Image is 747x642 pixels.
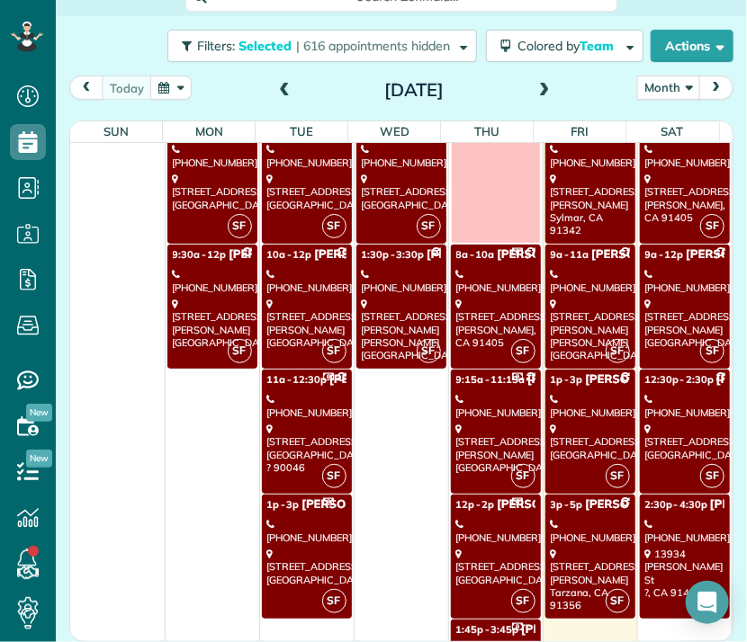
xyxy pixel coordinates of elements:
[267,298,346,349] div: [STREET_ADDRESS][PERSON_NAME] [GEOGRAPHIC_DATA]
[197,38,235,54] span: Filters:
[238,38,292,54] span: Selected
[700,214,724,238] span: SF
[26,450,52,468] span: New
[580,38,616,54] span: Team
[551,298,630,361] div: [STREET_ADDRESS][PERSON_NAME] [PERSON_NAME][GEOGRAPHIC_DATA]
[585,372,683,387] span: [PERSON_NAME]
[645,548,725,599] div: 13934 [PERSON_NAME] St ?, CA 91423
[267,498,300,511] span: 1p - 3p
[229,247,440,262] span: [PERSON_NAME] & [PERSON_NAME]
[645,498,708,511] span: 2:30p - 4:30p
[474,124,499,138] span: Thu
[645,393,725,419] div: [PHONE_NUMBER]
[645,298,725,349] div: [STREET_ADDRESS] [PERSON_NAME][GEOGRAPHIC_DATA]
[551,143,630,169] div: [PHONE_NUMBER]
[645,248,684,261] span: 9a - 12p
[551,268,630,294] div: [PHONE_NUMBER]
[267,518,346,544] div: [PHONE_NUMBER]
[486,30,643,62] button: Colored byTeam
[645,268,725,294] div: [PHONE_NUMBER]
[228,339,252,363] span: SF
[173,143,252,169] div: [PHONE_NUMBER]
[296,38,450,54] span: | 616 appointments hidden
[651,30,733,62] button: Actions
[173,268,252,294] div: [PHONE_NUMBER]
[362,298,441,361] div: [STREET_ADDRESS][PERSON_NAME] [PERSON_NAME][GEOGRAPHIC_DATA]
[456,498,495,511] span: 12p - 2p
[551,498,583,511] span: 3p - 5p
[645,143,725,169] div: [PHONE_NUMBER]
[195,124,223,138] span: Mon
[427,247,525,262] span: [PERSON_NAME]
[456,373,525,386] span: 9:15a - 11:15a
[699,76,733,100] button: next
[26,404,52,422] span: New
[521,622,619,637] span: [PERSON_NAME]
[173,173,252,211] div: [STREET_ADDRESS] [GEOGRAPHIC_DATA]
[267,248,312,261] span: 10a - 12p
[637,76,701,100] button: Month
[417,214,441,238] span: SF
[267,423,346,474] div: [STREET_ADDRESS] [GEOGRAPHIC_DATA], ? 90046
[645,373,714,386] span: 12:30p - 2:30p
[362,248,425,261] span: 1:30p - 3:30p
[167,30,477,62] button: Filters: Selected | 616 appointments hidden
[645,518,725,544] div: [PHONE_NUMBER]
[322,464,346,488] span: SF
[267,373,328,386] span: 11a - 12:30p
[456,623,519,636] span: 1:45p - 3:45p
[173,298,252,349] div: [STREET_ADDRESS][PERSON_NAME] [GEOGRAPHIC_DATA]
[456,423,535,474] div: [STREET_ADDRESS] [PERSON_NAME][GEOGRAPHIC_DATA]
[102,76,152,100] button: today
[551,248,589,261] span: 9a - 11a
[267,393,346,419] div: [PHONE_NUMBER]
[585,497,683,512] span: [PERSON_NAME]
[322,339,346,363] span: SF
[362,268,441,294] div: [PHONE_NUMBER]
[551,423,630,461] div: [STREET_ADDRESS] [GEOGRAPHIC_DATA]
[591,247,689,262] span: [PERSON_NAME]
[267,143,346,169] div: [PHONE_NUMBER]
[606,339,630,363] span: SF
[551,173,630,236] div: [STREET_ADDRESS][PERSON_NAME] Sylmar, CA 91342
[417,339,441,363] span: SF
[527,372,739,387] span: [PERSON_NAME] & [PERSON_NAME]
[322,214,346,238] span: SF
[511,464,535,488] span: SF
[314,247,412,262] span: [PERSON_NAME]
[301,80,526,100] h2: [DATE]
[700,464,724,488] span: SF
[551,548,630,611] div: [STREET_ADDRESS][PERSON_NAME] Tarzana, CA 91356
[645,173,725,224] div: [STREET_ADDRESS] [PERSON_NAME], CA 91405
[380,124,409,138] span: Wed
[329,372,427,387] span: [PERSON_NAME]
[69,76,103,100] button: prev
[267,548,346,586] div: [STREET_ADDRESS] [GEOGRAPHIC_DATA]
[456,248,495,261] span: 8a - 10a
[301,497,400,512] span: [PERSON_NAME]
[497,497,595,512] span: [PERSON_NAME]
[686,581,729,624] div: Open Intercom Messenger
[456,548,535,586] div: [STREET_ADDRESS] [GEOGRAPHIC_DATA]
[173,248,227,261] span: 9:30a - 12p
[158,30,477,62] a: Filters: Selected | 616 appointments hidden
[511,589,535,613] span: SF
[322,589,346,613] span: SF
[456,298,535,349] div: [STREET_ADDRESS] [PERSON_NAME], CA 91405
[456,518,535,544] div: [PHONE_NUMBER]
[551,518,630,544] div: [PHONE_NUMBER]
[103,124,129,138] span: Sun
[551,393,630,419] div: [PHONE_NUMBER]
[606,464,630,488] span: SF
[456,393,535,419] div: [PHONE_NUMBER]
[228,214,252,238] span: SF
[606,589,630,613] span: SF
[267,173,346,211] div: [STREET_ADDRESS] [GEOGRAPHIC_DATA]
[362,143,441,169] div: [PHONE_NUMBER]
[511,339,535,363] span: SF
[571,124,589,138] span: Fri
[290,124,313,138] span: Tue
[551,373,583,386] span: 1p - 3p
[645,423,725,461] div: [STREET_ADDRESS] [GEOGRAPHIC_DATA]
[517,38,620,54] span: Colored by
